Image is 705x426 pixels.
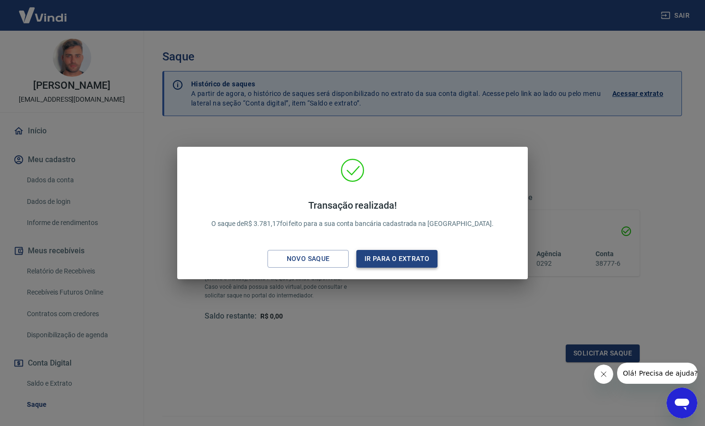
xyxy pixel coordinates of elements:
[667,388,697,418] iframe: Botão para abrir a janela de mensagens
[356,250,438,268] button: Ir para o extrato
[275,253,341,265] div: Novo saque
[211,200,494,211] h4: Transação realizada!
[267,250,349,268] button: Novo saque
[6,7,81,14] span: Olá! Precisa de ajuda?
[617,363,697,384] iframe: Mensagem da empresa
[594,365,613,384] iframe: Fechar mensagem
[211,200,494,229] p: O saque de R$ 3.781,17 foi feito para a sua conta bancária cadastrada na [GEOGRAPHIC_DATA].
